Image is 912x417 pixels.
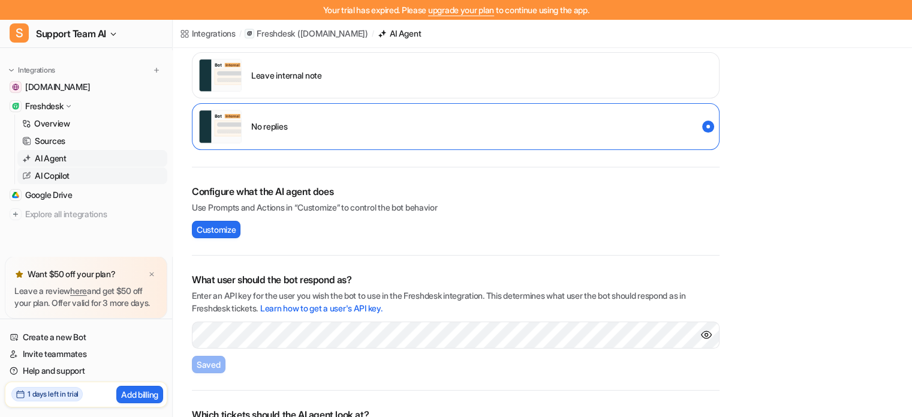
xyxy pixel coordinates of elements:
[198,59,242,92] img: user
[25,81,90,93] span: [DOMAIN_NAME]
[25,189,73,201] span: Google Drive
[5,187,167,203] a: Google DriveGoogle Drive
[251,120,287,133] p: No replies
[297,28,368,40] p: ( [DOMAIN_NAME] )
[372,28,374,39] span: /
[192,52,720,99] div: internal_reply
[35,135,65,147] p: Sources
[260,303,382,313] a: Learn how to get a user's API key.
[34,118,70,130] p: Overview
[152,66,161,74] img: menu_add.svg
[192,201,720,214] p: Use Prompts and Actions in “Customize” to control the bot behavior
[192,221,240,238] button: Customize
[700,329,712,341] img: Show
[7,66,16,74] img: expand menu
[192,289,720,314] p: Enter an API key for the user you wish the bot to use in the Freshdesk integration. This determin...
[428,5,494,15] a: upgrade your plan
[28,268,116,280] p: Want $50 off your plan?
[239,28,242,39] span: /
[378,27,422,40] a: AI Agent
[5,362,167,379] a: Help and support
[14,285,158,309] p: Leave a review and get $50 off your plan. Offer valid for 3 more days.
[197,358,221,371] span: Saved
[121,388,158,401] p: Add billing
[251,69,322,82] p: Leave internal note
[192,184,720,199] h2: Configure what the AI agent does
[35,152,67,164] p: AI Agent
[245,28,368,40] a: Freshdesk([DOMAIN_NAME])
[148,271,155,278] img: x
[12,103,19,110] img: Freshdesk
[198,110,242,143] img: user
[5,64,59,76] button: Integrations
[390,27,422,40] div: AI Agent
[17,150,167,167] a: AI Agent
[35,170,70,182] p: AI Copilot
[700,329,712,341] button: Show API key
[12,191,19,199] img: Google Drive
[12,83,19,91] img: www.secretfoodtours.com
[10,208,22,220] img: explore all integrations
[18,65,55,75] p: Integrations
[5,206,167,223] a: Explore all integrations
[14,269,24,279] img: star
[5,346,167,362] a: Invite teammates
[25,205,162,224] span: Explore all integrations
[180,27,236,40] a: Integrations
[25,100,63,112] p: Freshdesk
[36,25,106,42] span: Support Team AI
[116,386,163,403] button: Add billing
[192,272,720,287] h2: What user should the bot respond as?
[10,23,29,43] span: S
[192,103,720,150] div: disabled
[5,329,167,346] a: Create a new Bot
[28,389,79,400] h2: 1 days left in trial
[257,28,294,40] p: Freshdesk
[17,115,167,132] a: Overview
[197,223,236,236] span: Customize
[192,356,225,373] button: Saved
[17,167,167,184] a: AI Copilot
[17,133,167,149] a: Sources
[70,286,87,296] a: here
[5,79,167,95] a: www.secretfoodtours.com[DOMAIN_NAME]
[192,27,236,40] div: Integrations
